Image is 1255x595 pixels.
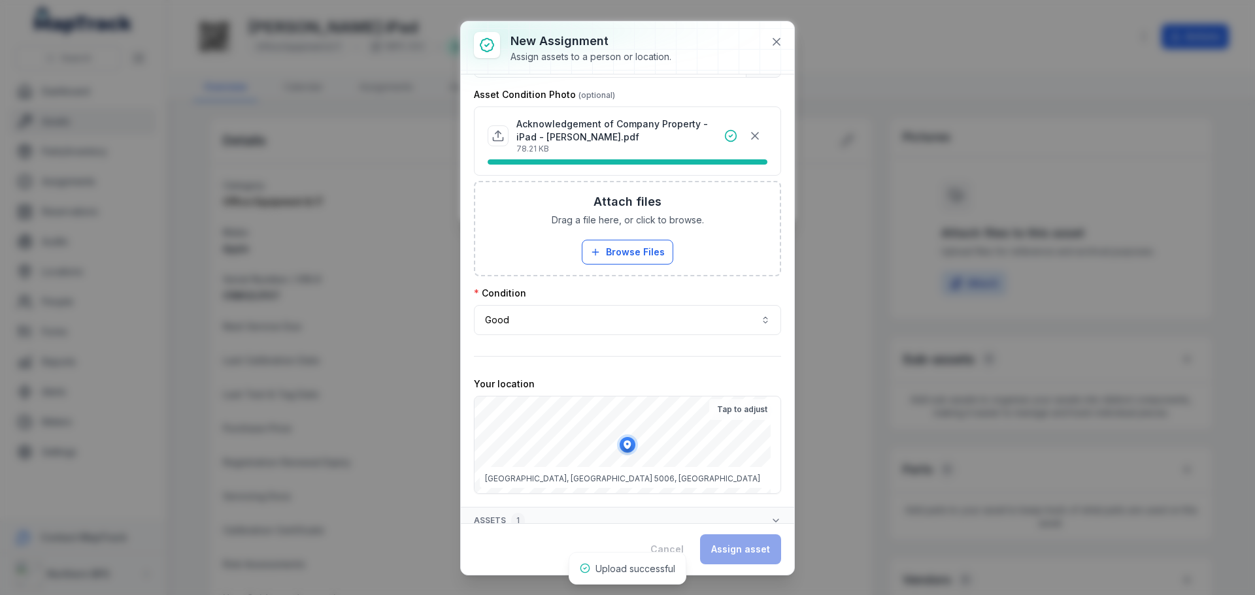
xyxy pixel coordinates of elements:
[474,88,615,101] label: Asset Condition Photo
[474,305,781,335] button: Good
[717,404,767,415] strong: Tap to adjust
[475,396,771,493] canvas: Map
[595,563,675,574] span: Upload successful
[485,474,760,483] span: [GEOGRAPHIC_DATA], [GEOGRAPHIC_DATA] 5006, [GEOGRAPHIC_DATA]
[552,214,704,227] span: Drag a file here, or click to browse.
[516,118,724,144] p: Acknowledgement of Company Property - iPad - [PERSON_NAME].pdf
[474,513,525,528] span: Assets
[516,144,724,154] p: 78.21 KB
[474,287,526,300] label: Condition
[474,378,535,391] label: Your location
[511,513,525,528] div: 1
[510,32,671,50] h3: New assignment
[594,193,661,211] h3: Attach files
[510,50,671,63] div: Assign assets to a person or location.
[461,507,794,534] button: Assets1
[582,240,673,265] button: Browse Files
